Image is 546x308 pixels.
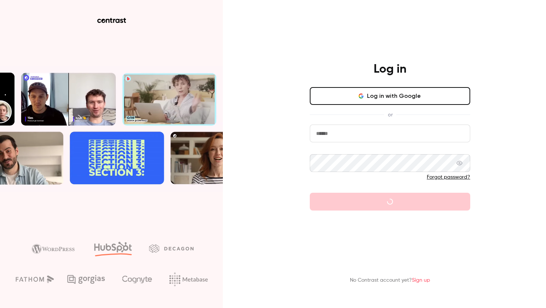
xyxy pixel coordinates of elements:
[374,62,406,77] h4: Log in
[310,87,470,105] button: Log in with Google
[427,175,470,180] a: Forgot password?
[350,276,430,284] p: No Contrast account yet?
[412,278,430,283] a: Sign up
[149,244,194,252] img: decagon
[384,111,396,119] span: or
